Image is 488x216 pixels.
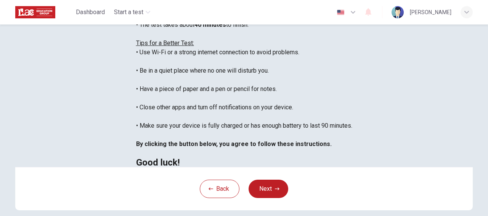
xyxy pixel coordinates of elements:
[136,140,332,148] b: By clicking the button below, you agree to follow these instructions.
[392,6,404,18] img: Profile picture
[249,180,288,198] button: Next
[136,158,352,167] h2: Good luck!
[336,10,345,15] img: en
[410,8,451,17] div: [PERSON_NAME]
[111,5,153,19] button: Start a test
[15,5,55,20] img: ILAC logo
[15,5,73,20] a: ILAC logo
[194,21,226,28] b: 40 minutes
[76,8,105,17] span: Dashboard
[114,8,143,17] span: Start a test
[136,39,194,47] u: Tips for a Better Test:
[200,180,239,198] button: Back
[73,5,108,19] button: Dashboard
